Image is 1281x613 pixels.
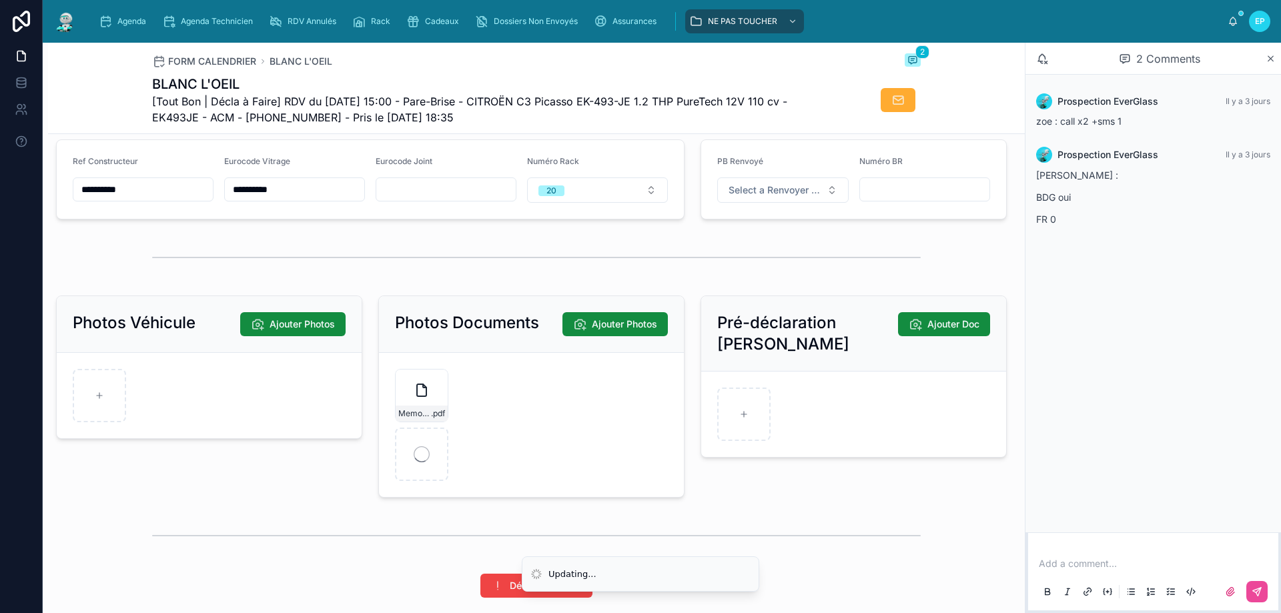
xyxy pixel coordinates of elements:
span: Eurocode Joint [376,156,432,166]
span: Prospection EverGlass [1057,148,1158,161]
span: FORM CALENDRIER [168,55,256,68]
div: 20 [546,185,556,196]
span: Ref Constructeur [73,156,138,166]
a: BLANC L'OEIL [270,55,332,68]
span: Dossiers Non Envoyés [494,16,578,27]
h1: BLANC L'OEIL [152,75,821,93]
span: Cadeaux [425,16,459,27]
a: Agenda Technicien [158,9,262,33]
span: Ajouter Doc [927,318,979,331]
div: scrollable content [88,7,1228,36]
span: zoe : call x2 +sms 1 [1036,115,1122,127]
span: 2 Comments [1136,51,1200,67]
span: EP [1255,16,1265,27]
span: [Tout Bon | Décla à Faire] RDV du [DATE] 15:00 - Pare-Brise - CITROËN C3 Picasso EK-493-JE 1.2 TH... [152,93,821,125]
button: Ajouter Photos [562,312,668,336]
span: Numéro Rack [527,156,579,166]
span: PB Renvoyé [717,156,763,166]
a: Dossiers Non Envoyés [471,9,587,33]
a: Rack [348,9,400,33]
span: Agenda [117,16,146,27]
p: [PERSON_NAME] : [1036,168,1270,182]
span: Numéro BR [859,156,903,166]
a: Assurances [590,9,666,33]
a: FORM CALENDRIER [152,55,256,68]
span: Déclarer un SAV [510,579,582,592]
div: Updating... [548,568,596,581]
p: BDG oui [1036,190,1270,204]
span: Ajouter Photos [270,318,335,331]
a: Agenda [95,9,155,33]
button: Déclarer un SAV [480,574,592,598]
span: RDV Annulés [288,16,336,27]
a: NE PAS TOUCHER [685,9,804,33]
h2: Pré-déclaration [PERSON_NAME] [717,312,898,355]
span: Ajouter Photos [592,318,657,331]
span: Rack [371,16,390,27]
a: Cadeaux [402,9,468,33]
span: 2 [915,45,929,59]
span: Assurances [612,16,657,27]
span: Il y a 3 jours [1226,96,1270,106]
span: Memo-Vehicule-Assure (2) [398,408,431,419]
p: FR 0 [1036,212,1270,226]
span: Agenda Technicien [181,16,253,27]
span: Il y a 3 jours [1226,149,1270,159]
button: Ajouter Photos [240,312,346,336]
button: Select Button [717,177,849,203]
span: Eurocode Vitrage [224,156,290,166]
button: Select Button [527,177,668,203]
img: App logo [53,11,77,32]
h2: Photos Véhicule [73,312,195,334]
h2: Photos Documents [395,312,539,334]
span: Prospection EverGlass [1057,95,1158,108]
span: NE PAS TOUCHER [708,16,777,27]
button: Ajouter Doc [898,312,990,336]
a: RDV Annulés [265,9,346,33]
button: 2 [905,53,921,69]
span: .pdf [431,408,445,419]
span: Select a Renvoyer Vitrage [729,183,821,197]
